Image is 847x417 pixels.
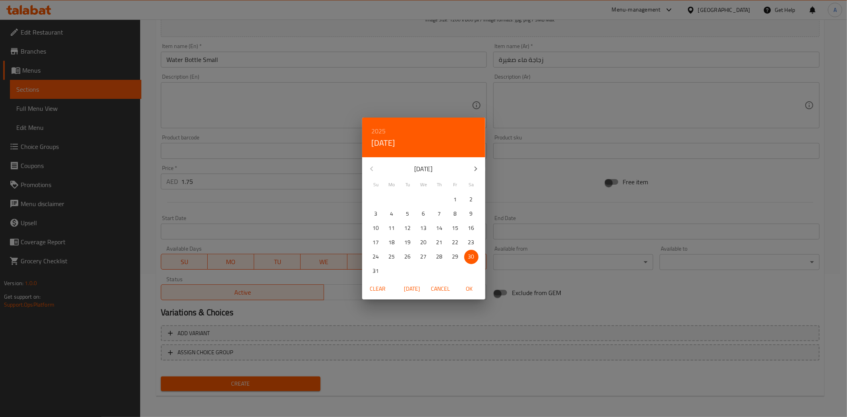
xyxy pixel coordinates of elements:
[405,252,411,262] p: 26
[464,236,478,250] button: 23
[468,252,475,262] p: 30
[372,125,386,137] button: 2025
[373,266,379,276] p: 31
[385,181,399,188] span: Mo
[369,236,383,250] button: 17
[417,250,431,264] button: 27
[432,236,447,250] button: 21
[403,284,422,294] span: [DATE]
[373,223,379,233] p: 10
[468,237,475,247] p: 23
[454,209,457,219] p: 8
[385,221,399,236] button: 11
[464,221,478,236] button: 16
[436,237,443,247] p: 21
[417,181,431,188] span: We
[432,207,447,221] button: 7
[431,284,450,294] span: Cancel
[452,252,459,262] p: 29
[468,223,475,233] p: 16
[448,181,463,188] span: Fr
[373,252,379,262] p: 24
[470,209,473,219] p: 9
[389,252,395,262] p: 25
[401,236,415,250] button: 19
[448,236,463,250] button: 22
[385,250,399,264] button: 25
[417,207,431,221] button: 6
[369,221,383,236] button: 10
[436,252,443,262] p: 28
[405,237,411,247] p: 19
[432,221,447,236] button: 14
[470,195,473,205] p: 2
[421,252,427,262] p: 27
[399,282,425,296] button: [DATE]
[417,236,431,250] button: 20
[464,250,478,264] button: 30
[428,282,453,296] button: Cancel
[385,236,399,250] button: 18
[464,181,478,188] span: Sa
[464,193,478,207] button: 2
[374,209,378,219] p: 3
[448,193,463,207] button: 1
[389,237,395,247] p: 18
[436,223,443,233] p: 14
[421,223,427,233] p: 13
[369,181,383,188] span: Su
[369,264,383,278] button: 31
[365,282,391,296] button: Clear
[452,237,459,247] p: 22
[406,209,409,219] p: 5
[389,223,395,233] p: 11
[390,209,394,219] p: 4
[369,250,383,264] button: 24
[448,221,463,236] button: 15
[381,164,466,174] p: [DATE]
[464,207,478,221] button: 9
[417,221,431,236] button: 13
[454,195,457,205] p: 1
[385,207,399,221] button: 4
[432,250,447,264] button: 28
[369,284,388,294] span: Clear
[452,223,459,233] p: 15
[422,209,425,219] p: 6
[401,250,415,264] button: 26
[405,223,411,233] p: 12
[401,181,415,188] span: Tu
[401,207,415,221] button: 5
[448,250,463,264] button: 29
[421,237,427,247] p: 20
[460,284,479,294] span: OK
[401,221,415,236] button: 12
[438,209,441,219] p: 7
[373,237,379,247] p: 17
[372,137,396,149] button: [DATE]
[457,282,482,296] button: OK
[369,207,383,221] button: 3
[448,207,463,221] button: 8
[432,181,447,188] span: Th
